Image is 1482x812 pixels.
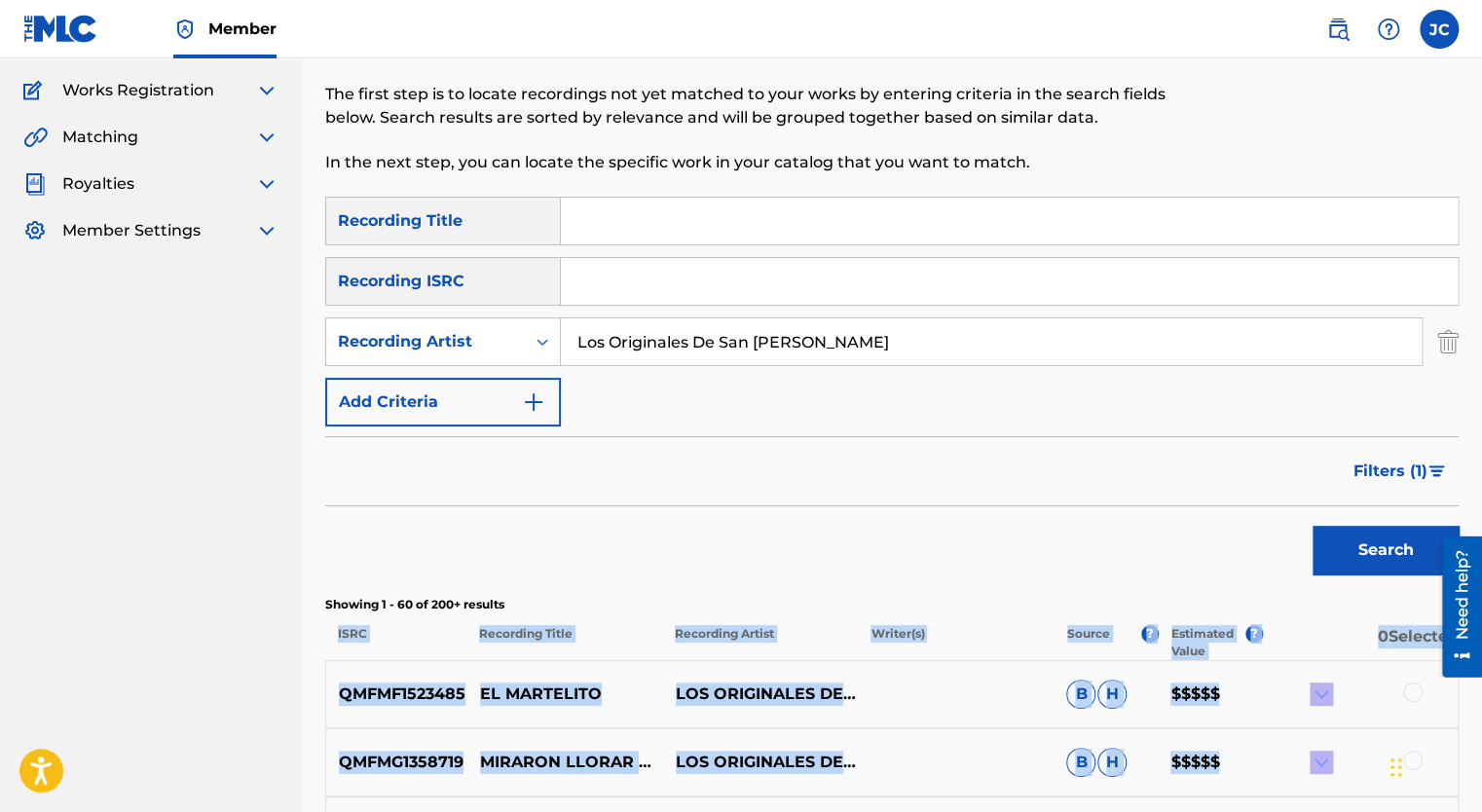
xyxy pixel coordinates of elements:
[522,390,545,414] img: 9d2ae6d4665cec9f34b9.svg
[1310,751,1333,774] img: expand
[662,751,858,774] p: LOS ORIGINALES DE [GEOGRAPHIC_DATA][PERSON_NAME]
[325,596,1459,613] p: Showing 1 - 60 of 200+ results
[1066,748,1095,777] span: B
[1369,10,1408,49] div: Help
[1420,10,1459,49] div: User Menu
[1390,738,1402,796] div: Drag
[325,378,561,426] button: Add Criteria
[255,219,278,242] img: expand
[1141,625,1159,643] span: ?
[858,625,1054,660] p: Writer(s)
[338,330,513,353] div: Recording Artist
[23,126,48,149] img: Matching
[1427,536,1482,678] iframe: Resource Center
[255,126,278,149] img: expand
[173,18,197,41] img: Top Rightsholder
[1428,465,1445,477] img: filter
[1318,10,1357,49] a: Public Search
[325,83,1198,129] p: The first step is to locate recordings not yet matched to your works by entering criteria in the ...
[1158,683,1262,706] p: $$$$$
[1326,18,1350,41] img: search
[62,79,214,102] span: Works Registration
[1313,526,1459,574] button: Search
[1342,447,1459,496] button: Filters (1)
[1385,719,1482,812] iframe: Chat Widget
[1158,751,1262,774] p: $$$$$
[1097,680,1127,709] span: H
[325,625,466,660] p: ISRC
[662,625,858,660] p: Recording Artist
[255,79,278,102] img: expand
[326,751,467,774] p: QMFMG1358719
[62,126,138,149] span: Matching
[1437,317,1459,366] img: Delete Criterion
[662,683,858,706] p: LOS ORIGINALES DE [GEOGRAPHIC_DATA][PERSON_NAME]
[466,625,662,660] p: Recording Title
[325,197,1459,584] form: Search Form
[1097,748,1127,777] span: H
[23,172,47,196] img: Royalties
[62,172,134,196] span: Royalties
[1377,18,1400,41] img: help
[23,15,98,43] img: MLC Logo
[208,18,277,40] span: Member
[1171,625,1245,660] p: Estimated Value
[1245,625,1263,643] span: ?
[1066,680,1095,709] span: B
[62,219,201,242] span: Member Settings
[23,79,49,102] img: Works Registration
[1353,460,1427,483] span: Filters ( 1 )
[1263,625,1459,660] p: 0 Selected
[325,151,1198,174] p: In the next step, you can locate the specific work in your catalog that you want to match.
[23,219,47,242] img: Member Settings
[1067,625,1110,660] p: Source
[255,172,278,196] img: expand
[467,683,663,706] p: EL MARTELITO
[21,14,48,103] div: Need help?
[1310,683,1333,706] img: expand
[326,683,467,706] p: QMFMF1523485
[467,751,663,774] p: MIRARON LLORAR A ESTE HOMBRE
